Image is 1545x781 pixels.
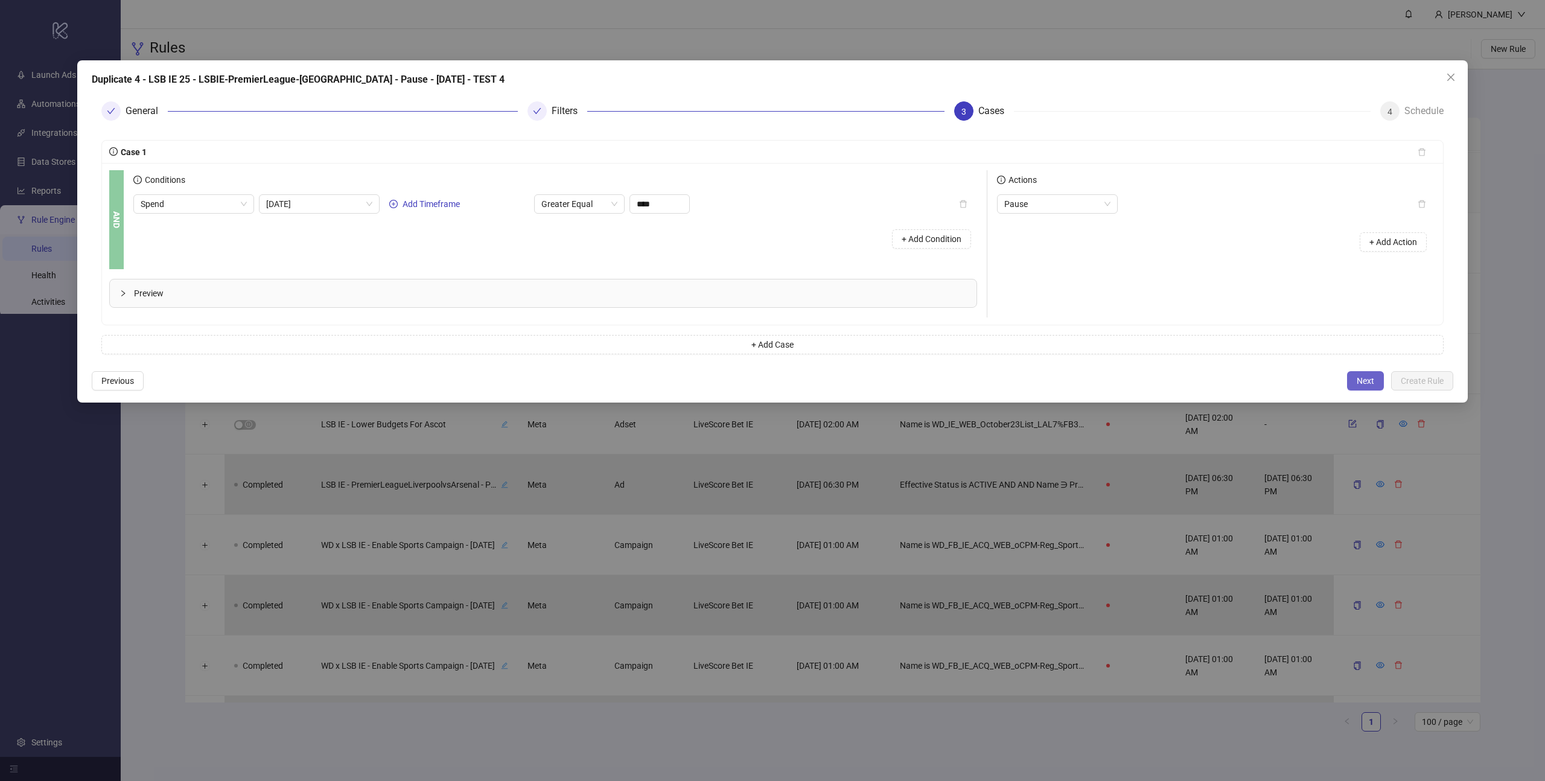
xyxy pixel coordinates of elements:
span: 3 [961,107,966,116]
span: + Add Action [1369,237,1417,247]
button: + Add Condition [892,229,971,249]
div: General [126,101,168,121]
span: + Add Case [751,340,794,349]
span: Today [266,195,372,213]
button: + Add Action [1360,232,1427,252]
span: Previous [101,376,134,386]
span: info-circle [997,176,1005,184]
button: Add Timeframe [384,197,465,211]
span: 4 [1387,107,1392,116]
span: info-circle [109,147,118,156]
button: + Add Case [101,335,1444,354]
span: check [533,107,541,115]
button: Next [1347,371,1384,390]
span: Spend [141,195,247,213]
span: check [107,107,115,115]
b: AND [110,211,123,228]
span: + Add Condition [902,234,961,244]
div: Duplicate 4 - LSB IE 25 - LSBIE-PremierLeague-[GEOGRAPHIC_DATA] - Pause - [DATE] - TEST 4 [92,72,1453,87]
span: info-circle [133,176,142,184]
div: Cases [978,101,1014,121]
span: Greater Equal [541,195,617,213]
span: Add Timeframe [403,199,460,209]
button: Create Rule [1391,371,1453,390]
button: delete [1408,194,1436,214]
span: Next [1357,376,1374,386]
span: Preview [134,287,967,300]
span: close [1446,72,1456,82]
span: Pause [1004,195,1110,213]
div: Preview [110,279,976,307]
button: Previous [92,371,144,390]
button: Close [1441,68,1461,87]
div: Filters [552,101,587,121]
div: Schedule [1404,101,1444,121]
span: Actions [1005,175,1037,185]
span: plus-circle [389,200,398,208]
span: collapsed [119,290,127,297]
span: Conditions [142,175,185,185]
span: Case 1 [118,147,147,157]
button: delete [1408,142,1436,162]
button: delete [949,194,977,214]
